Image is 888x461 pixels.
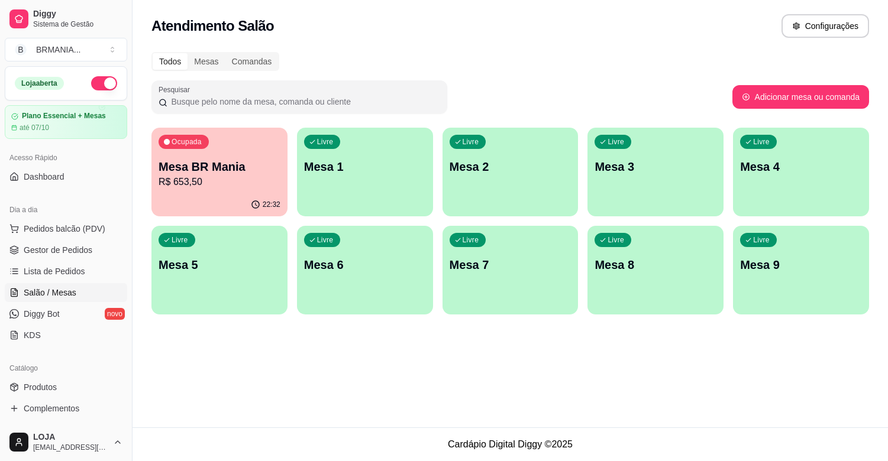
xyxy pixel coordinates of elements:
span: Produtos [24,381,57,393]
div: BRMANIA ... [36,44,80,56]
button: Configurações [782,14,869,38]
p: R$ 653,50 [159,175,280,189]
input: Pesquisar [167,96,440,108]
span: LOJA [33,432,108,443]
button: Pedidos balcão (PDV) [5,219,127,238]
span: Dashboard [24,171,64,183]
h2: Atendimento Salão [151,17,274,35]
p: Mesa 4 [740,158,862,175]
button: LivreMesa 2 [443,128,579,216]
span: KDS [24,329,41,341]
span: Diggy Bot [24,308,60,320]
button: LivreMesa 3 [587,128,724,216]
a: Lista de Pedidos [5,262,127,281]
a: DiggySistema de Gestão [5,5,127,33]
p: Mesa 3 [595,158,716,175]
p: Livre [753,137,770,147]
span: Lista de Pedidos [24,265,85,277]
button: LivreMesa 5 [151,226,288,314]
button: LivreMesa 1 [297,128,433,216]
button: Adicionar mesa ou comanda [732,85,869,109]
p: Livre [463,235,479,245]
span: [EMAIL_ADDRESS][DOMAIN_NAME] [33,443,108,452]
span: B [15,44,27,56]
article: até 07/10 [20,123,49,132]
a: Salão / Mesas [5,283,127,302]
div: Loja aberta [15,77,64,90]
p: Mesa BR Mania [159,158,280,175]
button: Select a team [5,38,127,61]
span: Complementos [24,402,79,414]
p: Livre [608,137,624,147]
a: KDS [5,326,127,345]
p: Mesa 6 [304,257,426,273]
p: Livre [753,235,770,245]
p: Mesa 1 [304,158,426,175]
label: Pesquisar [159,85,194,95]
div: Dia a dia [5,200,127,219]
p: Livre [608,235,624,245]
div: Acesso Rápido [5,148,127,167]
span: Gestor de Pedidos [24,244,92,256]
button: OcupadaMesa BR ManiaR$ 653,5022:32 [151,128,288,216]
button: LivreMesa 8 [587,226,724,314]
div: Comandas [225,53,279,70]
p: Livre [172,235,188,245]
span: Pedidos balcão (PDV) [24,223,105,235]
p: Ocupada [172,137,202,147]
a: Dashboard [5,167,127,186]
div: Todos [153,53,188,70]
a: Produtos [5,378,127,397]
a: Plano Essencial + Mesasaté 07/10 [5,105,127,139]
footer: Cardápio Digital Diggy © 2025 [133,427,888,461]
p: Livre [463,137,479,147]
p: Livre [317,235,334,245]
span: Diggy [33,9,122,20]
p: Livre [317,137,334,147]
button: Alterar Status [91,76,117,90]
a: Diggy Botnovo [5,304,127,323]
p: Mesa 2 [450,158,571,175]
span: Salão / Mesas [24,287,76,298]
button: LivreMesa 4 [733,128,869,216]
p: Mesa 5 [159,257,280,273]
p: Mesa 7 [450,257,571,273]
button: LivreMesa 7 [443,226,579,314]
article: Plano Essencial + Mesas [22,112,106,121]
p: Mesa 9 [740,257,862,273]
p: 22:32 [263,200,280,209]
a: Gestor de Pedidos [5,241,127,259]
div: Mesas [188,53,225,70]
a: Complementos [5,399,127,418]
button: LOJA[EMAIL_ADDRESS][DOMAIN_NAME] [5,428,127,456]
p: Mesa 8 [595,257,716,273]
div: Catálogo [5,359,127,378]
button: LivreMesa 9 [733,226,869,314]
span: Sistema de Gestão [33,20,122,29]
button: LivreMesa 6 [297,226,433,314]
